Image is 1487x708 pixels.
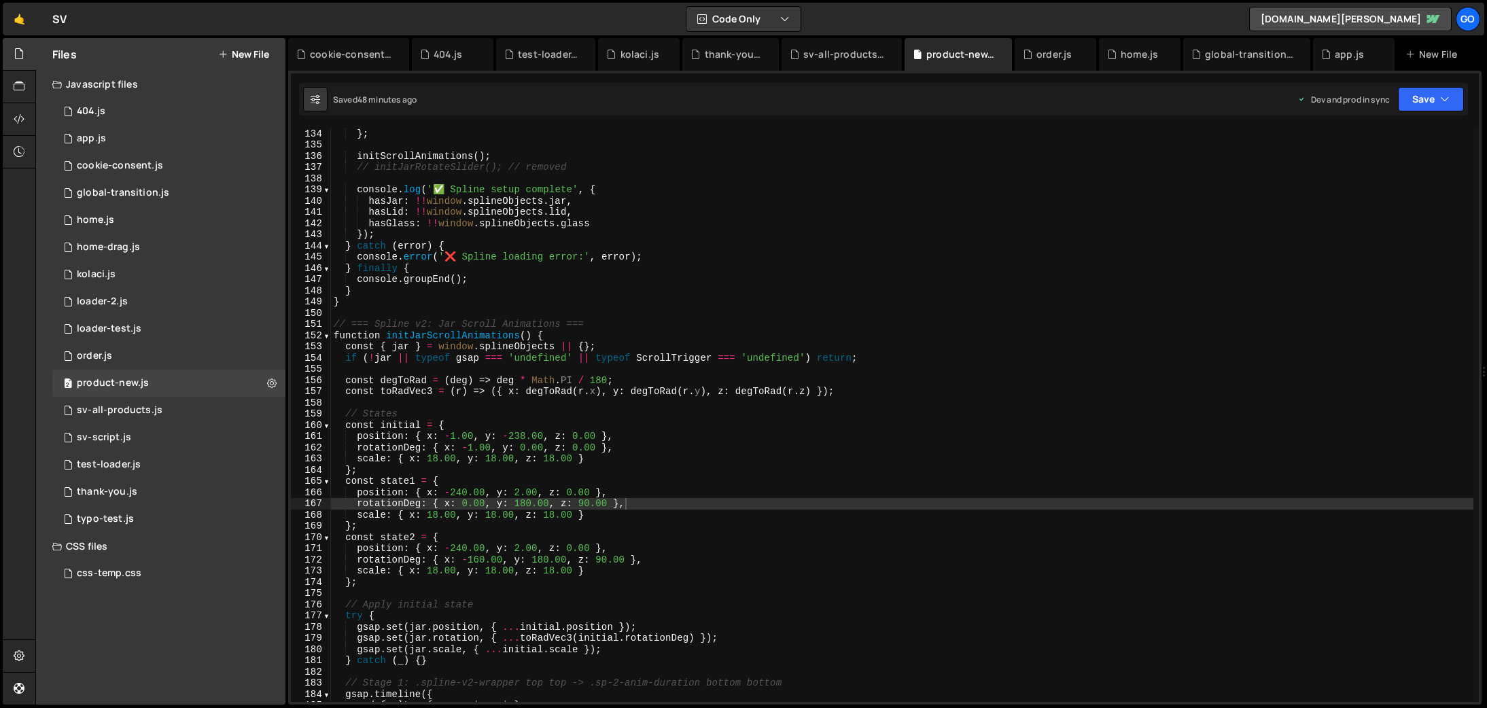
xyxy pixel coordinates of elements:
span: 2 [64,379,72,390]
div: kolaci.js [620,48,659,61]
div: 160 [291,420,331,431]
div: 183 [291,677,331,689]
div: 143 [291,229,331,241]
div: home-drag.js [77,241,140,253]
div: global-transition.js [77,187,169,199]
div: SV [52,11,67,27]
div: 140 [291,196,331,207]
div: 163 [291,453,331,465]
div: global-transition.js [1205,48,1294,61]
div: 169 [291,520,331,532]
div: 157 [291,386,331,397]
div: 179 [291,633,331,644]
div: 404.js [434,48,462,61]
div: 158 [291,397,331,409]
div: app.js [77,132,106,145]
div: app.js [1335,48,1364,61]
div: 14248/40457.js [52,234,285,261]
div: 174 [291,577,331,588]
div: Dev and prod in sync [1297,94,1390,105]
div: sv-all-products.js [803,48,886,61]
div: 14248/46529.js [52,451,285,478]
div: loader-2.js [77,296,128,308]
div: typo-test.js [77,513,134,525]
div: 148 [291,285,331,297]
div: 14248/46532.js [52,98,285,125]
div: 161 [291,431,331,442]
div: 14248/45841.js [52,261,285,288]
div: 14248/43355.js [52,506,285,533]
div: 184 [291,689,331,701]
a: 🤙 [3,3,36,35]
div: 144 [291,241,331,252]
div: 134 [291,128,331,140]
div: order.js [77,350,112,362]
div: 14248/42526.js [52,288,285,315]
div: 151 [291,319,331,330]
div: sv-script.js [77,431,131,444]
div: 14248/36561.js [52,424,285,451]
button: Save [1398,87,1464,111]
div: 14248/41685.js [52,179,285,207]
div: sv-all-products.js [77,404,162,417]
div: 162 [291,442,331,454]
div: order.js [1036,48,1072,61]
div: test-loader.js [518,48,579,61]
div: 164 [291,465,331,476]
div: 48 minutes ago [357,94,417,105]
div: 14248/38037.css [52,560,285,587]
div: 181 [291,655,331,667]
div: 14248/42099.js [52,478,285,506]
div: 159 [291,408,331,420]
div: CSS files [36,533,285,560]
div: test-loader.js [77,459,141,471]
div: 165 [291,476,331,487]
div: Saved [333,94,417,105]
div: loader-test.js [77,323,141,335]
h2: Files [52,47,77,62]
div: 14248/39945.js [52,370,285,397]
div: 168 [291,510,331,521]
div: product-new.js [77,377,149,389]
div: 149 [291,296,331,308]
div: 139 [291,184,331,196]
div: 135 [291,139,331,151]
div: kolaci.js [77,268,116,281]
div: 152 [291,330,331,342]
div: 146 [291,263,331,275]
div: thank-you.js [705,48,763,61]
a: go [1456,7,1480,31]
div: home.js [1121,48,1158,61]
div: 178 [291,622,331,633]
div: 177 [291,610,331,622]
a: [DOMAIN_NAME][PERSON_NAME] [1249,7,1452,31]
div: 141 [291,207,331,218]
div: 172 [291,554,331,566]
button: New File [218,49,269,60]
div: 404.js [77,105,105,118]
div: thank-you.js [77,486,137,498]
div: 150 [291,308,331,319]
div: product-new.js [926,48,996,61]
div: 14248/46958.js [52,152,285,179]
div: cookie-consent.js [310,48,393,61]
div: 14248/38152.js [52,125,285,152]
div: Javascript files [36,71,285,98]
div: 166 [291,487,331,499]
div: 14248/38890.js [52,207,285,234]
div: 14248/42454.js [52,315,285,342]
div: 14248/41299.js [52,342,285,370]
div: 175 [291,588,331,599]
div: New File [1405,48,1463,61]
div: 155 [291,364,331,375]
div: 145 [291,251,331,263]
div: cookie-consent.js [77,160,163,172]
button: Code Only [686,7,801,31]
div: 154 [291,353,331,364]
div: 182 [291,667,331,678]
div: 137 [291,162,331,173]
div: 138 [291,173,331,185]
div: 167 [291,498,331,510]
div: 153 [291,341,331,353]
